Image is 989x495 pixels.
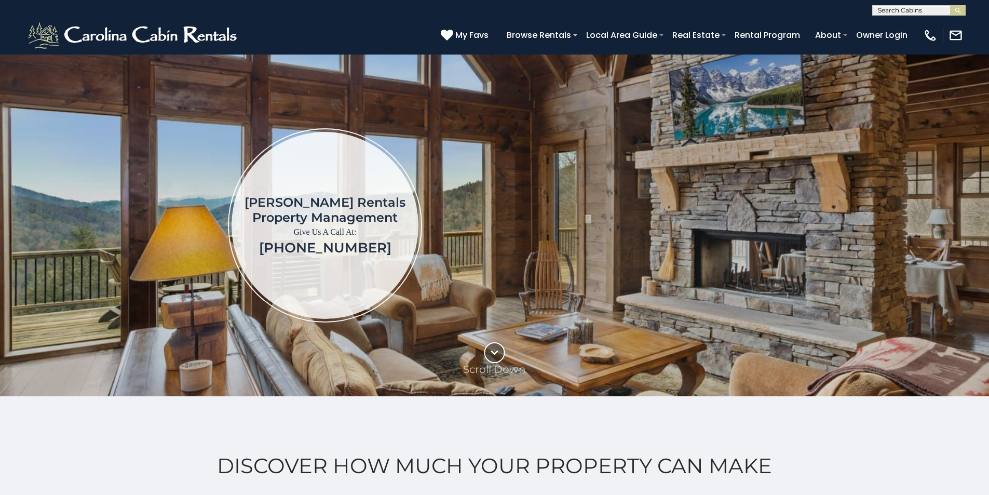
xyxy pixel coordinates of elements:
h1: [PERSON_NAME] Rentals Property Management [245,195,405,225]
a: Owner Login [851,26,913,44]
h2: Discover How Much Your Property Can Make [26,454,963,478]
img: White-1-2.png [26,20,241,51]
a: About [810,26,846,44]
p: Scroll Down [463,363,526,376]
img: phone-regular-white.png [923,28,938,43]
a: Rental Program [729,26,805,44]
p: Give Us A Call At: [245,225,405,239]
span: My Favs [455,29,489,42]
iframe: New Contact Form [589,85,928,365]
a: My Favs [441,29,491,42]
a: Browse Rentals [502,26,576,44]
a: [PHONE_NUMBER] [259,239,391,256]
a: Local Area Guide [581,26,662,44]
img: mail-regular-white.png [949,28,963,43]
a: Real Estate [667,26,725,44]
